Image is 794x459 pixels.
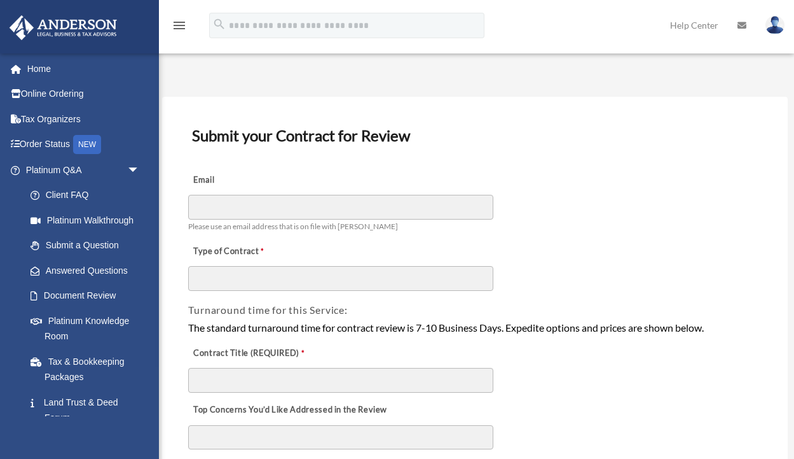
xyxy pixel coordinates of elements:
a: Tax Organizers [9,106,159,132]
a: Document Review [18,283,153,309]
a: Tax & Bookkeeping Packages [18,349,159,390]
a: Submit a Question [18,233,159,258]
span: arrow_drop_down [127,157,153,183]
span: Turnaround time for this Service: [188,304,347,316]
a: Land Trust & Deed Forum [18,390,159,430]
img: User Pic [765,16,784,34]
a: Online Ordering [9,81,159,107]
div: The standard turnaround time for contract review is 7-10 Business Days. Expedite options and pric... [188,320,761,336]
label: Email [188,171,315,189]
a: Client FAQ [18,183,159,208]
a: Platinum Q&Aarrow_drop_down [9,157,159,183]
a: Order StatusNEW [9,132,159,158]
i: search [212,17,226,31]
i: menu [172,18,187,33]
a: Platinum Walkthrough [18,208,159,233]
a: Platinum Knowledge Room [18,308,159,349]
a: Answered Questions [18,258,159,283]
label: Type of Contract [188,243,315,260]
a: Home [9,56,159,81]
span: Please use an email address that is on file with [PERSON_NAME] [188,222,398,231]
h3: Submit your Contract for Review [187,122,762,149]
img: Anderson Advisors Platinum Portal [6,15,121,40]
div: NEW [73,135,101,154]
a: menu [172,22,187,33]
label: Contract Title (REQUIRED) [188,344,315,362]
label: Top Concerns You’d Like Addressed in the Review [188,401,390,419]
